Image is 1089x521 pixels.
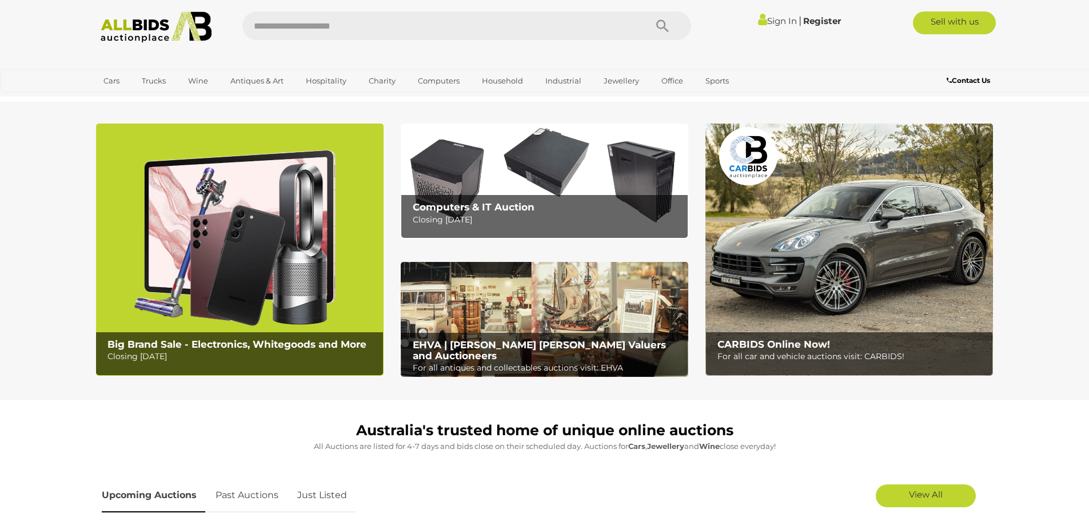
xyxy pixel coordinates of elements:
strong: Wine [699,442,720,451]
a: Sports [698,71,736,90]
p: Closing [DATE] [107,349,377,364]
span: View All [909,489,943,500]
b: EHVA | [PERSON_NAME] [PERSON_NAME] Valuers and Auctioneers [413,339,666,361]
b: Computers & IT Auction [413,201,534,213]
a: Big Brand Sale - Electronics, Whitegoods and More Big Brand Sale - Electronics, Whitegoods and Mo... [96,124,384,376]
a: Charity [361,71,403,90]
a: View All [876,484,976,507]
h1: Australia's trusted home of unique online auctions [102,423,988,439]
a: Jewellery [596,71,647,90]
a: Trucks [134,71,173,90]
b: CARBIDS Online Now! [717,339,830,350]
a: Antiques & Art [223,71,291,90]
b: Big Brand Sale - Electronics, Whitegoods and More [107,339,366,350]
p: For all car and vehicle auctions visit: CARBIDS! [717,349,987,364]
a: Register [803,15,841,26]
strong: Cars [628,442,645,451]
a: Contact Us [947,74,993,87]
p: Closing [DATE] [413,213,682,227]
a: Industrial [538,71,589,90]
b: Contact Us [947,76,990,85]
a: Computers [410,71,467,90]
a: Cars [96,71,127,90]
a: Household [474,71,530,90]
a: Computers & IT Auction Computers & IT Auction Closing [DATE] [401,124,688,238]
a: Just Listed [289,479,356,512]
a: Upcoming Auctions [102,479,205,512]
a: Past Auctions [207,479,287,512]
a: Office [654,71,691,90]
a: Hospitality [298,71,354,90]
img: CARBIDS Online Now! [705,124,993,376]
a: Sell with us [913,11,996,34]
img: Allbids.com.au [94,11,218,43]
strong: Jewellery [647,442,684,451]
img: Computers & IT Auction [401,124,688,238]
img: EHVA | Evans Hastings Valuers and Auctioneers [401,262,688,377]
a: EHVA | Evans Hastings Valuers and Auctioneers EHVA | [PERSON_NAME] [PERSON_NAME] Valuers and Auct... [401,262,688,377]
span: | [799,14,801,27]
p: All Auctions are listed for 4-7 days and bids close on their scheduled day. Auctions for , and cl... [102,440,988,453]
a: Wine [181,71,216,90]
img: Big Brand Sale - Electronics, Whitegoods and More [96,124,384,376]
button: Search [634,11,691,40]
a: [GEOGRAPHIC_DATA] [96,90,192,109]
a: CARBIDS Online Now! CARBIDS Online Now! For all car and vehicle auctions visit: CARBIDS! [705,124,993,376]
a: Sign In [758,15,797,26]
p: For all antiques and collectables auctions visit: EHVA [413,361,682,375]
